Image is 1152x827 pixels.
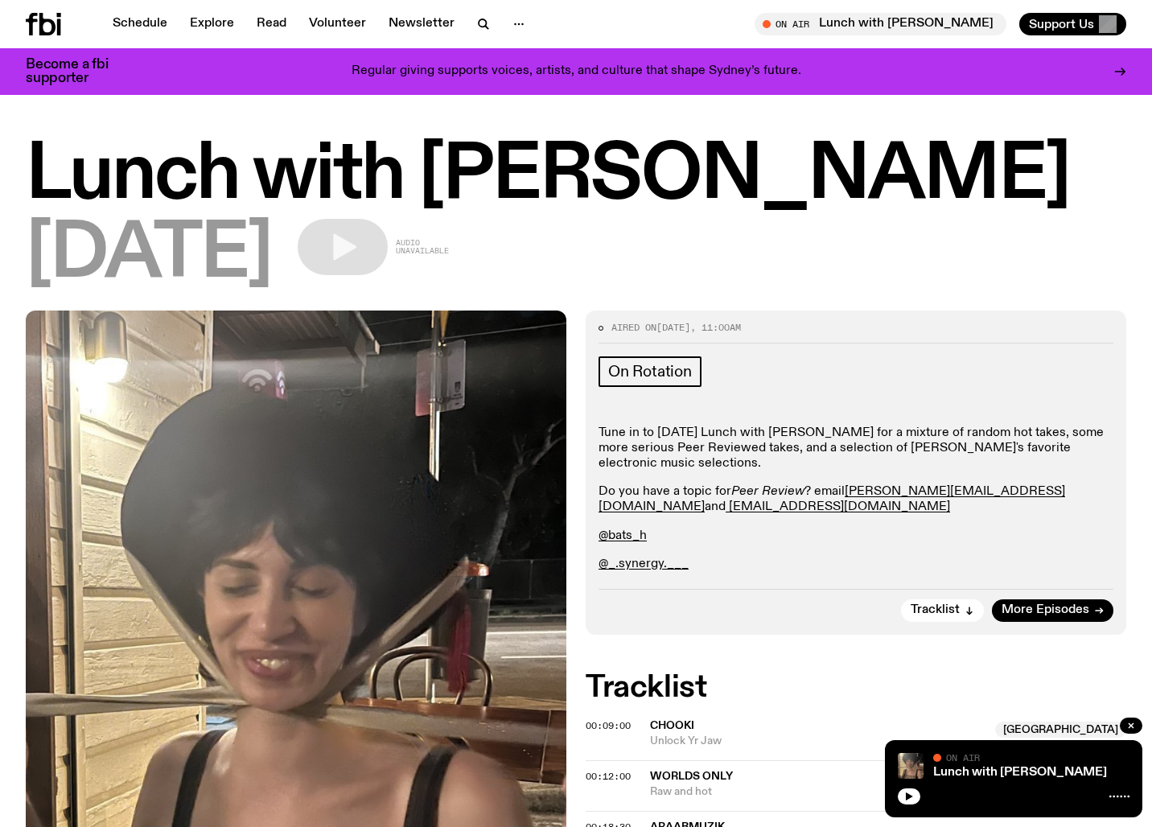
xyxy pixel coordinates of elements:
[247,13,296,35] a: Read
[599,558,689,570] a: @_.synergy.___
[755,13,1006,35] button: On AirLunch with [PERSON_NAME]
[1002,604,1089,616] span: More Episodes
[26,219,272,291] span: [DATE]
[26,58,129,85] h3: Become a fbi supporter
[911,604,960,616] span: Tracklist
[650,720,694,731] span: ChooKi
[599,484,1113,515] p: Do you have a topic for ? email and
[352,64,801,79] p: Regular giving supports voices, artists, and culture that shape Sydney’s future.
[690,321,741,334] span: , 11:00am
[396,239,449,255] span: Audio unavailable
[586,722,631,730] button: 00:09:00
[599,529,647,542] a: @bats_h
[586,772,631,781] button: 00:12:00
[180,13,244,35] a: Explore
[608,363,692,381] span: On Rotation
[995,722,1126,738] span: [GEOGRAPHIC_DATA]
[611,321,656,334] span: Aired on
[586,719,631,732] span: 00:09:00
[656,321,690,334] span: [DATE]
[650,734,985,749] span: Unlock Yr Jaw
[992,599,1113,622] a: More Episodes
[946,752,980,763] span: On Air
[599,356,701,387] a: On Rotation
[731,485,804,498] em: Peer Review
[299,13,376,35] a: Volunteer
[729,500,950,513] a: [EMAIL_ADDRESS][DOMAIN_NAME]
[103,13,177,35] a: Schedule
[586,673,1126,702] h2: Tracklist
[586,770,631,783] span: 00:12:00
[26,140,1126,212] h1: Lunch with [PERSON_NAME]
[901,599,984,622] button: Tracklist
[599,426,1113,472] p: Tune in to [DATE] Lunch with [PERSON_NAME] for a mixture of random hot takes, some more serious P...
[650,784,985,800] span: Raw and hot
[1019,13,1126,35] button: Support Us
[1029,17,1094,31] span: Support Us
[379,13,464,35] a: Newsletter
[650,771,733,782] span: Worlds Only
[933,766,1107,779] a: Lunch with [PERSON_NAME]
